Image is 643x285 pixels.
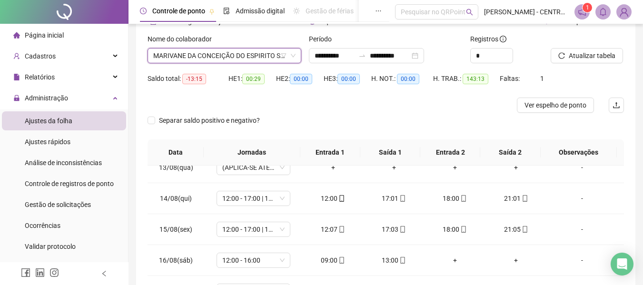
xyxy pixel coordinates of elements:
[324,73,371,84] div: HE 3:
[524,100,586,110] span: Ver espelho de ponto
[371,193,417,204] div: 17:01
[521,226,528,233] span: mobile
[358,52,366,59] span: to
[432,224,478,235] div: 18:00
[290,53,296,59] span: down
[21,268,30,277] span: facebook
[182,74,206,84] span: -13:15
[493,255,539,265] div: +
[25,138,70,146] span: Ajustes rápidos
[25,201,91,208] span: Gestão de solicitações
[371,255,417,265] div: 13:00
[155,115,264,126] span: Separar saldo positivo e negativo?
[25,31,64,39] span: Página inicial
[397,74,419,84] span: 00:00
[583,3,592,12] sup: 1
[25,159,102,167] span: Análise de inconsistências
[484,7,569,17] span: [PERSON_NAME] - CENTRO VETERINARIO 4 PATAS LTDA
[13,53,20,59] span: user-add
[159,226,192,233] span: 15/08(sex)
[611,253,633,275] div: Open Intercom Messenger
[617,5,631,19] img: 91132
[371,224,417,235] div: 17:03
[493,193,539,204] div: 21:01
[554,162,610,173] div: -
[159,256,193,264] span: 16/08(sáb)
[153,49,296,63] span: MARIVANE DA CONCEIÇÃO DO ESPIRITO SANTO
[25,222,60,229] span: Ocorrências
[500,75,521,82] span: Faltas:
[310,224,356,235] div: 12:07
[276,73,324,84] div: HE 2:
[13,74,20,80] span: file
[578,8,586,16] span: notification
[613,101,620,109] span: upload
[222,253,285,267] span: 12:00 - 16:00
[398,257,406,264] span: mobile
[290,74,312,84] span: 00:00
[459,226,467,233] span: mobile
[228,73,276,84] div: HE 1:
[599,8,607,16] span: bell
[310,162,356,173] div: +
[25,180,114,187] span: Controle de registros de ponto
[337,74,360,84] span: 00:00
[558,52,565,59] span: reload
[541,139,617,166] th: Observações
[25,52,56,60] span: Cadastros
[554,193,610,204] div: -
[148,139,204,166] th: Data
[480,139,540,166] th: Saída 2
[432,255,478,265] div: +
[554,224,610,235] div: -
[337,226,345,233] span: mobile
[337,195,345,202] span: mobile
[371,162,417,173] div: +
[222,160,285,175] span: (APLICA-SE ATESTADO)
[459,195,467,202] span: mobile
[433,73,500,84] div: H. TRAB.:
[222,222,285,236] span: 12:00 - 17:00 | 18:00 - 21:00
[517,98,594,113] button: Ver espelho de ponto
[140,8,147,14] span: clock-circle
[25,243,76,250] span: Validar protocolo
[337,257,345,264] span: mobile
[470,34,506,44] span: Registros
[569,50,615,61] span: Atualizar tabela
[420,139,480,166] th: Entrada 2
[25,73,55,81] span: Relatórios
[309,34,338,44] label: Período
[398,195,406,202] span: mobile
[148,73,228,84] div: Saldo total:
[49,268,59,277] span: instagram
[13,95,20,101] span: lock
[293,8,300,14] span: sun
[554,255,610,265] div: -
[152,7,205,15] span: Controle de ponto
[548,147,609,157] span: Observações
[310,193,356,204] div: 12:00
[432,162,478,173] div: +
[371,73,433,84] div: H. NOT.:
[310,255,356,265] div: 09:00
[160,195,192,202] span: 14/08(qui)
[35,268,45,277] span: linkedin
[466,9,473,16] span: search
[159,164,193,171] span: 13/08(qua)
[281,53,287,59] span: filter
[204,139,300,166] th: Jornadas
[223,8,230,14] span: file-done
[306,7,354,15] span: Gestão de férias
[300,139,360,166] th: Entrada 1
[521,195,528,202] span: mobile
[358,52,366,59] span: swap-right
[360,139,420,166] th: Saída 1
[540,75,544,82] span: 1
[222,191,285,206] span: 12:00 - 17:00 | 18:00 - 21:00
[586,4,589,11] span: 1
[432,193,478,204] div: 18:00
[148,34,218,44] label: Nome do colaborador
[463,74,488,84] span: 143:13
[13,32,20,39] span: home
[551,48,623,63] button: Atualizar tabela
